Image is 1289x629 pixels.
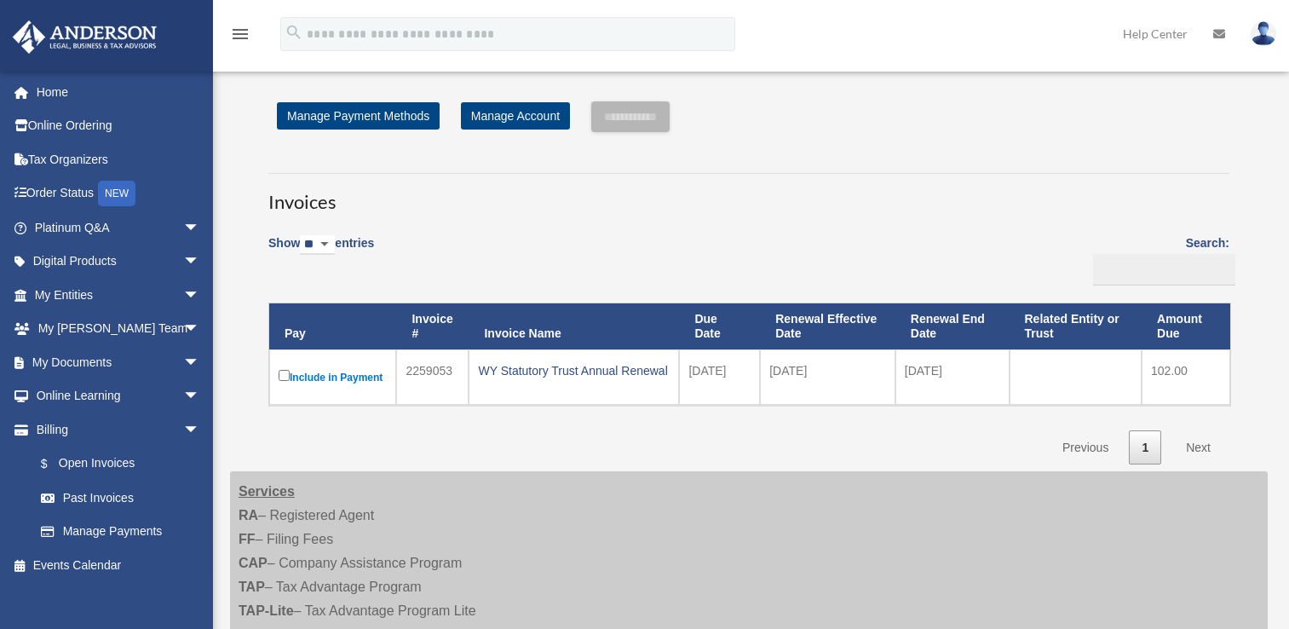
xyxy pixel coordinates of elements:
[1173,430,1223,465] a: Next
[268,173,1229,216] h3: Invoices
[277,102,440,130] a: Manage Payment Methods
[279,366,387,388] label: Include in Payment
[895,349,1010,405] td: [DATE]
[679,303,760,349] th: Due Date: activate to sort column ascending
[12,379,226,413] a: Online Learningarrow_drop_down
[300,235,335,255] select: Showentries
[12,176,226,211] a: Order StatusNEW
[12,413,217,447] a: Billingarrow_drop_down
[478,359,670,383] div: WY Statutory Trust Annual Renewal
[269,303,396,349] th: Pay: activate to sort column descending
[1251,21,1276,46] img: User Pic
[679,349,760,405] td: [DATE]
[12,278,226,312] a: My Entitiesarrow_drop_down
[98,181,135,206] div: NEW
[12,109,226,143] a: Online Ordering
[239,556,268,570] strong: CAP
[50,453,59,475] span: $
[12,245,226,279] a: Digital Productsarrow_drop_down
[183,245,217,280] span: arrow_drop_down
[895,303,1010,349] th: Renewal End Date: activate to sort column ascending
[469,303,679,349] th: Invoice Name: activate to sort column ascending
[183,278,217,313] span: arrow_drop_down
[1129,430,1161,465] a: 1
[1087,233,1229,286] label: Search:
[239,532,256,546] strong: FF
[396,303,469,349] th: Invoice #: activate to sort column ascending
[268,233,374,272] label: Show entries
[1142,303,1230,349] th: Amount Due: activate to sort column ascending
[183,413,217,447] span: arrow_drop_down
[1010,303,1142,349] th: Related Entity or Trust: activate to sort column ascending
[12,345,226,379] a: My Documentsarrow_drop_down
[279,370,290,381] input: Include in Payment
[8,20,162,54] img: Anderson Advisors Platinum Portal
[239,580,265,594] strong: TAP
[1050,430,1121,465] a: Previous
[12,548,226,582] a: Events Calendar
[183,211,217,245] span: arrow_drop_down
[24,447,209,482] a: $Open Invoices
[183,379,217,414] span: arrow_drop_down
[396,349,469,405] td: 2259053
[1093,254,1235,286] input: Search:
[12,312,226,346] a: My [PERSON_NAME] Teamarrow_drop_down
[230,30,250,44] a: menu
[12,211,226,245] a: Platinum Q&Aarrow_drop_down
[760,303,895,349] th: Renewal Effective Date: activate to sort column ascending
[12,75,226,109] a: Home
[183,345,217,380] span: arrow_drop_down
[239,484,295,499] strong: Services
[230,24,250,44] i: menu
[239,508,258,522] strong: RA
[760,349,895,405] td: [DATE]
[12,142,226,176] a: Tax Organizers
[183,312,217,347] span: arrow_drop_down
[239,603,294,618] strong: TAP-Lite
[461,102,570,130] a: Manage Account
[24,515,217,549] a: Manage Payments
[24,481,217,515] a: Past Invoices
[285,23,303,42] i: search
[1142,349,1230,405] td: 102.00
